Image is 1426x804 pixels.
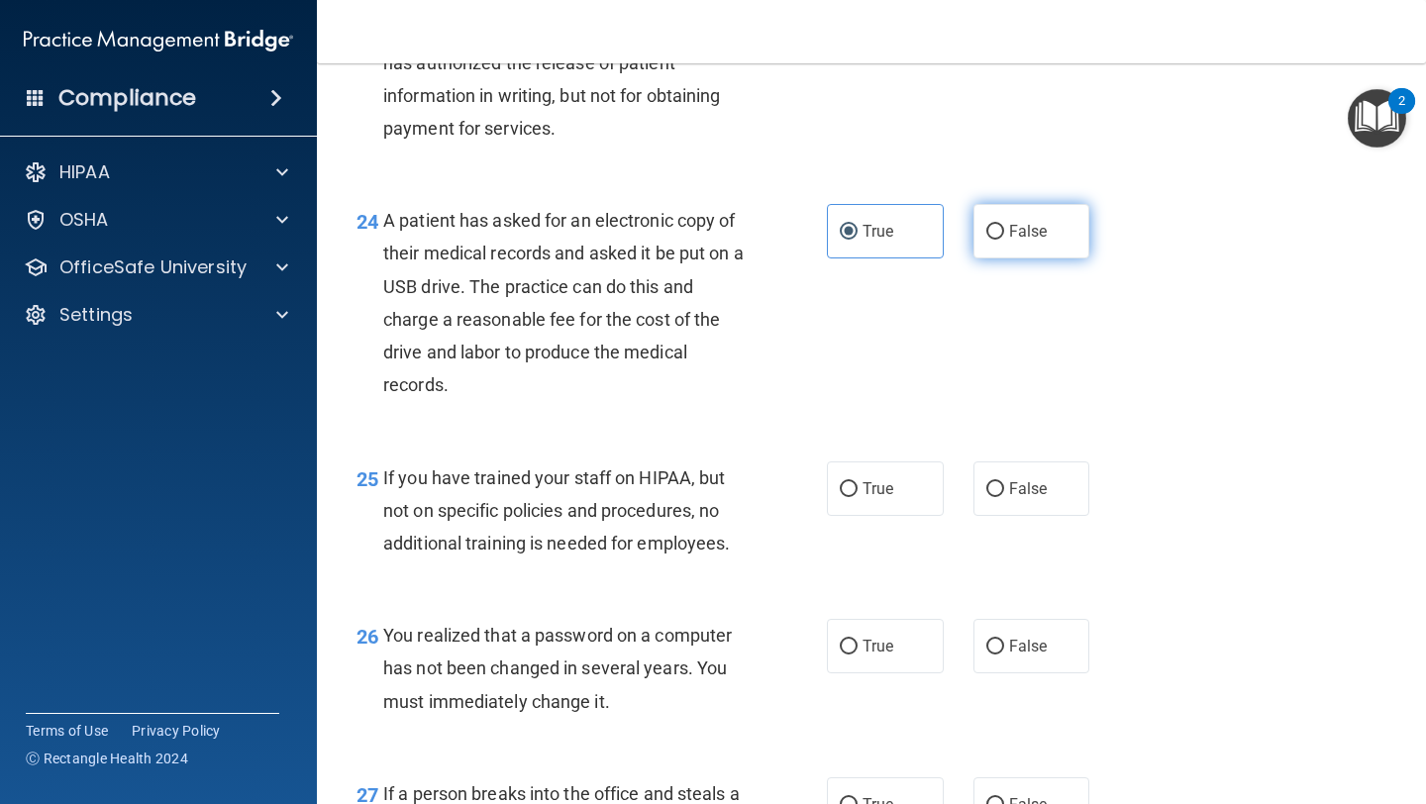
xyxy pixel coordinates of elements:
span: False [1009,637,1048,655]
a: Terms of Use [26,721,108,741]
input: True [840,482,858,497]
span: If you have trained your staff on HIPAA, but not on specific policies and procedures, no addition... [383,467,730,553]
input: False [986,482,1004,497]
input: True [840,640,858,654]
span: 25 [356,467,378,491]
span: True [863,637,893,655]
img: PMB logo [24,21,293,60]
a: OfficeSafe University [24,255,288,279]
span: False [1009,222,1048,241]
input: False [986,225,1004,240]
div: 2 [1398,101,1405,127]
span: 24 [356,210,378,234]
h4: Compliance [58,84,196,112]
a: Settings [24,303,288,327]
span: True [863,479,893,498]
input: False [986,640,1004,654]
span: 26 [356,625,378,649]
span: A patient has asked for an electronic copy of their medical records and asked it be put on a USB ... [383,210,744,395]
a: HIPAA [24,160,288,184]
span: You realized that a password on a computer has not been changed in several years. You must immedi... [383,625,732,711]
p: HIPAA [59,160,110,184]
a: Privacy Policy [132,721,221,741]
span: False [1009,479,1048,498]
a: OSHA [24,208,288,232]
p: OSHA [59,208,109,232]
span: Ⓒ Rectangle Health 2024 [26,749,188,768]
p: OfficeSafe University [59,255,247,279]
span: True [863,222,893,241]
button: Open Resource Center, 2 new notifications [1348,89,1406,148]
p: Settings [59,303,133,327]
input: True [840,225,858,240]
